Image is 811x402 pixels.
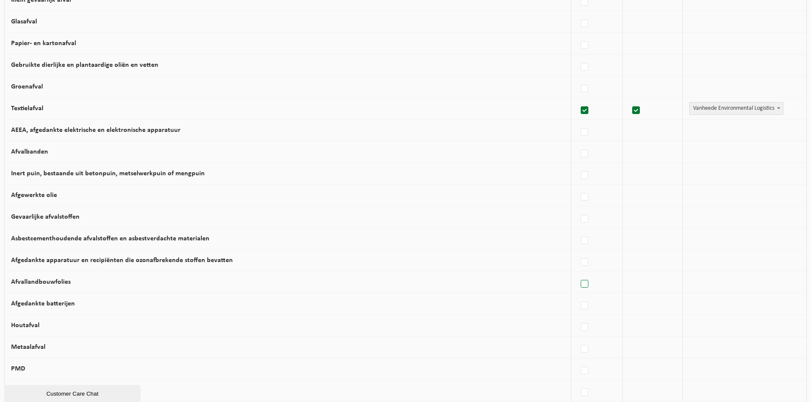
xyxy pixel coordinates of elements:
span: Vanheede Environmental Logistics [689,102,783,115]
label: Papier- en kartonafval [11,40,76,47]
label: Afvallandbouwfolies [11,279,71,285]
label: Asbestcementhoudende afvalstoffen en asbestverdachte materialen [11,235,209,242]
label: AEEA, afgedankte elektrische en elektronische apparatuur [11,127,181,134]
label: Textielafval [11,105,43,112]
label: Groenafval [11,83,43,90]
label: Afgewerkte olie [11,192,57,199]
span: Vanheede Environmental Logistics [690,103,783,114]
label: Houtafval [11,322,40,329]
label: Gevaarlijke afvalstoffen [11,214,80,220]
label: Afvalbanden [11,148,48,155]
label: Inert puin, bestaande uit betonpuin, metselwerkpuin of mengpuin [11,170,205,177]
iframe: chat widget [4,383,142,402]
label: Gebruikte dierlijke en plantaardige oliën en vetten [11,62,158,68]
label: Afgedankte apparatuur en recipiënten die ozonafbrekende stoffen bevatten [11,257,233,264]
label: Glasafval [11,18,37,25]
label: PMD [11,365,25,372]
label: Afgedankte batterijen [11,300,75,307]
label: Metaalafval [11,344,46,351]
